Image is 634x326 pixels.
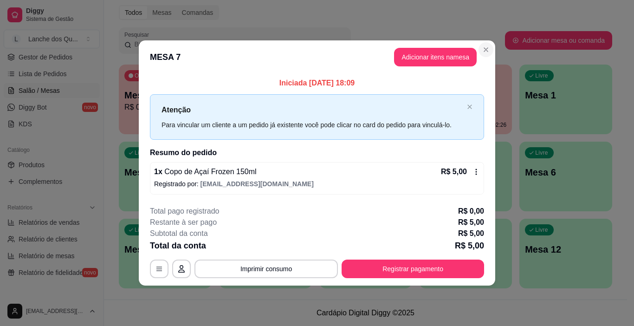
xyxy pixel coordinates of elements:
[139,40,495,74] header: MESA 7
[458,217,484,228] p: R$ 5,00
[194,260,338,278] button: Imprimir consumo
[455,239,484,252] p: R$ 5,00
[150,228,208,239] p: Subtotal da conta
[458,206,484,217] p: R$ 0,00
[154,166,257,177] p: 1 x
[150,206,219,217] p: Total pago registrado
[150,239,206,252] p: Total da conta
[441,166,467,177] p: R$ 5,00
[150,217,217,228] p: Restante à ser pago
[150,147,484,158] h2: Resumo do pedido
[394,48,477,66] button: Adicionar itens namesa
[458,228,484,239] p: R$ 5,00
[479,42,493,57] button: Close
[342,260,484,278] button: Registrar pagamento
[162,120,463,130] div: Para vincular um cliente a um pedido já existente você pode clicar no card do pedido para vinculá...
[201,180,314,188] span: [EMAIL_ADDRESS][DOMAIN_NAME]
[154,179,480,189] p: Registrado por:
[162,104,463,116] p: Atenção
[150,78,484,89] p: Iniciada [DATE] 18:09
[467,104,472,110] button: close
[162,168,257,176] span: Copo de Açaí Frozen 150ml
